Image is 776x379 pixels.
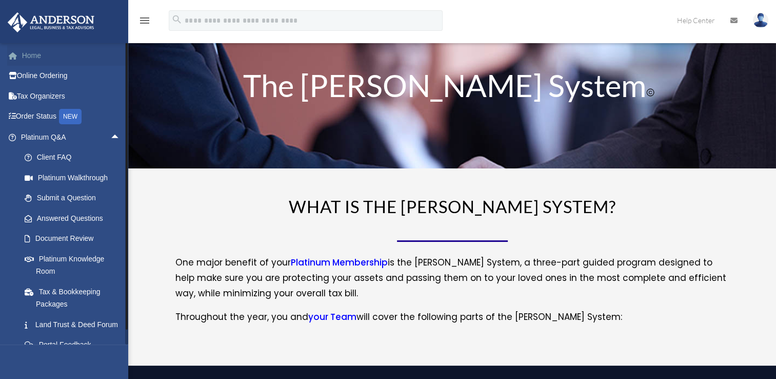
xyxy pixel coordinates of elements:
span: WHAT IS THE [PERSON_NAME] SYSTEM? [289,196,616,217]
h1: The [PERSON_NAME] System [193,70,711,106]
a: Order StatusNEW [7,106,136,127]
a: Answered Questions [14,208,136,229]
i: search [171,14,183,25]
a: Home [7,45,136,66]
a: Platinum Walkthrough [14,167,136,188]
a: your Team [308,311,356,328]
img: Anderson Advisors Platinum Portal [5,12,97,32]
span: arrow_drop_up [110,127,131,148]
a: Portal Feedback [14,335,136,355]
a: Platinum Knowledge Room [14,249,136,281]
a: Online Ordering [7,66,136,86]
p: Throughout the year, you and will cover the following parts of the [PERSON_NAME] System: [175,310,729,325]
a: Platinum Membership [291,256,388,274]
a: Submit a Question [14,188,136,209]
a: Land Trust & Deed Forum [14,314,136,335]
a: Tax & Bookkeeping Packages [14,281,136,314]
a: Document Review [14,229,136,249]
p: One major benefit of your is the [PERSON_NAME] System, a three-part guided program designed to he... [175,255,729,310]
i: menu [138,14,151,27]
a: menu [138,18,151,27]
a: Platinum Q&Aarrow_drop_up [7,127,136,147]
a: Client FAQ [14,147,136,168]
img: User Pic [753,13,768,28]
a: Tax Organizers [7,86,136,106]
div: NEW [59,109,82,124]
